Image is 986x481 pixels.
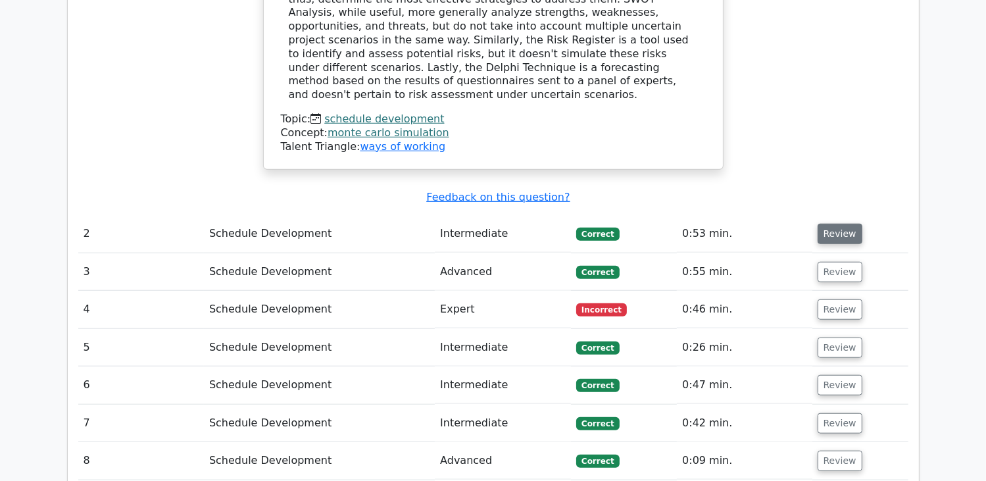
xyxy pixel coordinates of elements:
[324,113,444,125] a: schedule development
[677,291,812,328] td: 0:46 min.
[818,299,862,320] button: Review
[677,405,812,442] td: 0:42 min.
[677,442,812,480] td: 0:09 min.
[576,303,627,316] span: Incorrect
[204,253,435,291] td: Schedule Development
[435,253,571,291] td: Advanced
[78,405,204,442] td: 7
[435,367,571,404] td: Intermediate
[576,417,619,430] span: Correct
[435,215,571,253] td: Intermediate
[818,224,862,244] button: Review
[677,329,812,367] td: 0:26 min.
[677,367,812,404] td: 0:47 min.
[204,405,435,442] td: Schedule Development
[78,442,204,480] td: 8
[818,413,862,434] button: Review
[204,291,435,328] td: Schedule Development
[435,291,571,328] td: Expert
[204,329,435,367] td: Schedule Development
[328,126,449,139] a: monte carlo simulation
[677,215,812,253] td: 0:53 min.
[818,338,862,358] button: Review
[281,126,706,140] div: Concept:
[435,329,571,367] td: Intermediate
[677,253,812,291] td: 0:55 min.
[426,191,570,203] a: Feedback on this question?
[435,442,571,480] td: Advanced
[78,329,204,367] td: 5
[78,215,204,253] td: 2
[204,215,435,253] td: Schedule Development
[78,291,204,328] td: 4
[818,451,862,471] button: Review
[818,375,862,395] button: Review
[576,455,619,468] span: Correct
[281,113,706,153] div: Talent Triangle:
[576,342,619,355] span: Correct
[360,140,445,153] a: ways of working
[78,367,204,404] td: 6
[818,262,862,282] button: Review
[281,113,706,126] div: Topic:
[576,266,619,279] span: Correct
[576,228,619,241] span: Correct
[435,405,571,442] td: Intermediate
[204,367,435,404] td: Schedule Development
[576,379,619,392] span: Correct
[78,253,204,291] td: 3
[204,442,435,480] td: Schedule Development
